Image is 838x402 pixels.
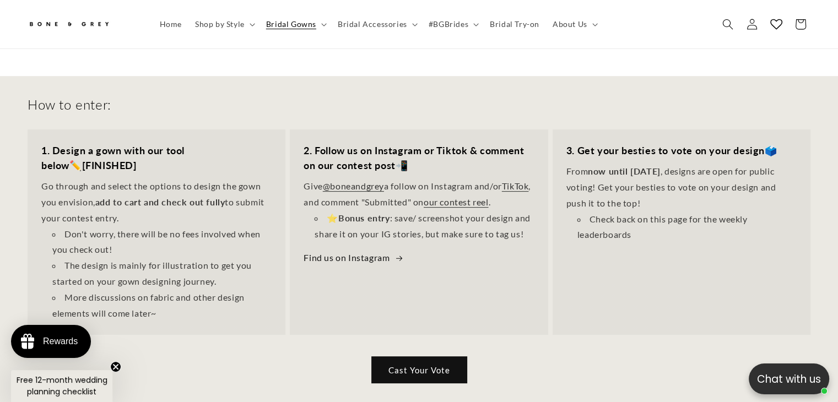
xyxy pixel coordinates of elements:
[24,11,142,37] a: Bone and Grey Bridal
[338,19,407,29] span: Bridal Accessories
[11,370,112,402] div: Free 12-month wedding planning checklistClose teaser
[52,290,272,322] li: More discussions on fabric and other design elements will come later~
[483,13,546,36] a: Bridal Try-on
[259,13,331,36] summary: Bridal Gowns
[304,178,534,210] p: Give a follow on Instagram and/or , and comment "Submitted" on .
[304,143,534,173] h3: 📲
[315,210,534,242] li: ⭐ : save/ screenshot your design and share it on your IG stories, but make sure to tag us!
[304,144,524,171] strong: 2. Follow us on Instagram or Tiktok & comment on our contest post
[43,336,78,346] div: Rewards
[110,361,121,372] button: Close teaser
[577,211,797,243] li: Check back on this page for the weekly leaderboards
[160,19,182,29] span: Home
[429,19,468,29] span: #BGBrides
[195,19,245,29] span: Shop by Style
[188,13,259,36] summary: Shop by Style
[566,143,797,158] h3: 🗳️
[28,96,111,113] h2: How to enter:
[28,15,110,34] img: Bone and Grey Bridal
[553,19,587,29] span: About Us
[502,181,529,191] a: TikTok
[82,159,137,171] strong: [FINISHED]
[338,213,390,223] strong: Bonus entry
[266,19,316,29] span: Bridal Gowns
[331,13,422,36] summary: Bridal Accessories
[41,178,272,226] p: Go through and select the options to design the gown you envision, to submit your contest entry.
[41,143,272,173] h3: ✏️
[422,13,483,36] summary: #BGBrides
[424,197,489,207] a: our contest reel
[52,226,272,258] li: Don't worry, there will be no fees involved when you check out!
[17,374,107,397] span: Free 12-month wedding planning checklist
[566,144,765,156] strong: 3. Get your besties to vote on your design
[749,363,829,394] button: Open chatbox
[323,181,384,191] a: @boneandgrey
[372,357,467,383] a: Cast Your Vote
[52,258,272,290] li: The design is mainly for illustration to get you started on your gown designing journey.
[716,12,740,36] summary: Search
[153,13,188,36] a: Home
[304,250,404,266] a: Find us on Instagram
[566,164,797,211] p: From , designs are open for public voting! Get your besties to vote on your design and push it to...
[749,371,829,387] p: Chat with us
[546,13,602,36] summary: About Us
[41,144,185,171] strong: 1. Design a gown with our tool below
[588,166,661,176] strong: now until [DATE]
[490,19,539,29] span: Bridal Try-on
[95,197,225,207] strong: add to cart and check out fully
